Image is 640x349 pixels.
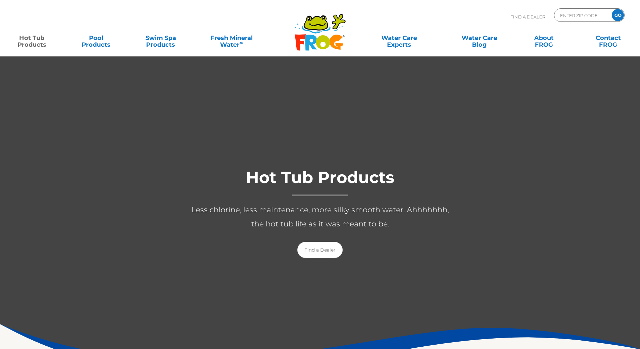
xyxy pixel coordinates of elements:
[240,40,243,45] sup: ∞
[186,203,455,231] p: Less chlorine, less maintenance, more silky smooth water. Ahhhhhhh, the hot tub life as it was me...
[519,31,569,45] a: AboutFROG
[7,31,57,45] a: Hot TubProducts
[559,10,605,20] input: Zip Code Form
[136,31,186,45] a: Swim SpaProducts
[358,31,440,45] a: Water CareExperts
[71,31,121,45] a: PoolProducts
[612,9,624,21] input: GO
[510,8,545,25] p: Find A Dealer
[200,31,263,45] a: Fresh MineralWater∞
[583,31,633,45] a: ContactFROG
[297,242,343,258] a: Find a Dealer
[454,31,504,45] a: Water CareBlog
[186,169,455,196] h1: Hot Tub Products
